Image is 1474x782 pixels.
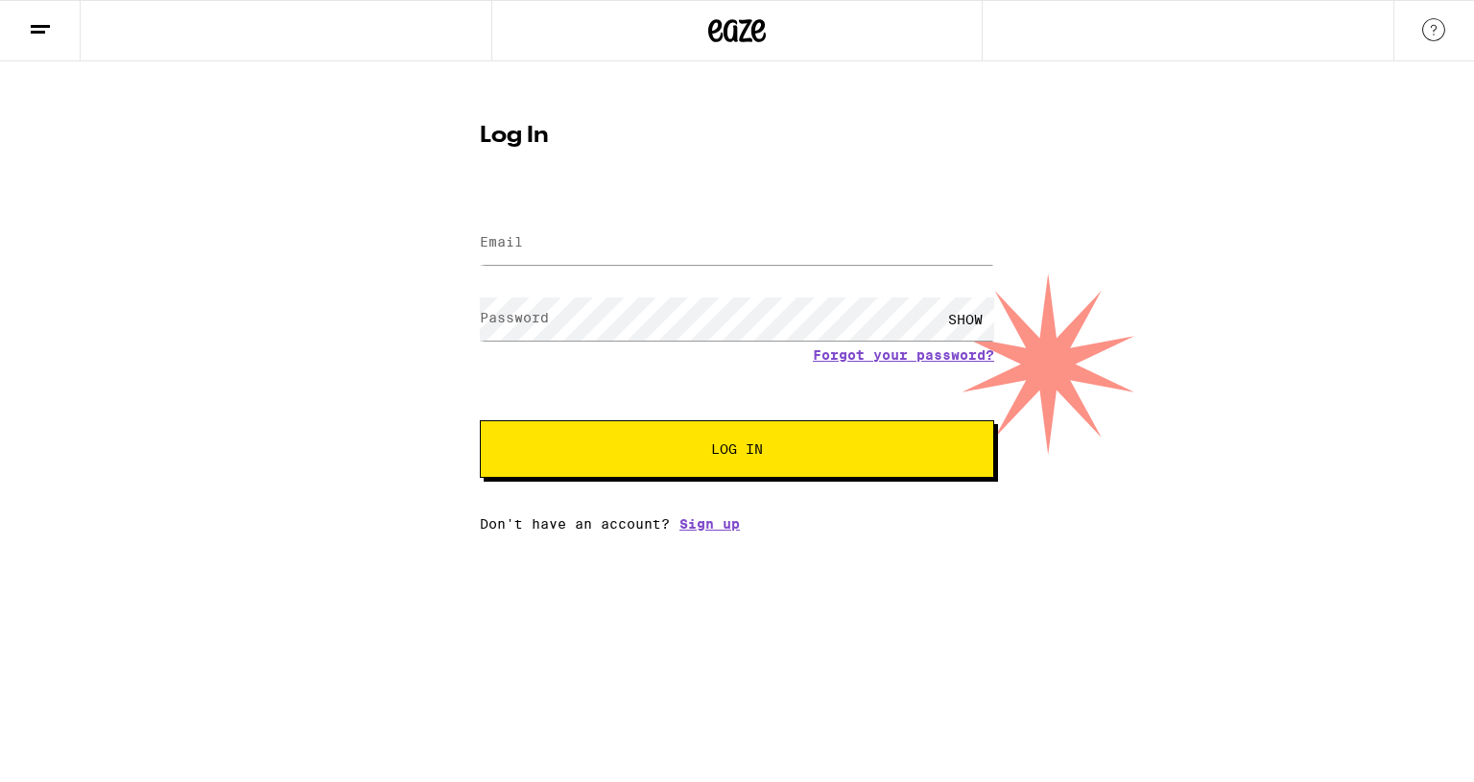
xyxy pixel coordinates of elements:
[480,222,994,265] input: Email
[679,516,740,532] a: Sign up
[937,297,994,341] div: SHOW
[480,125,994,148] h1: Log In
[480,420,994,478] button: Log In
[711,442,763,456] span: Log In
[480,234,523,249] label: Email
[813,347,994,363] a: Forgot your password?
[480,310,549,325] label: Password
[480,516,994,532] div: Don't have an account?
